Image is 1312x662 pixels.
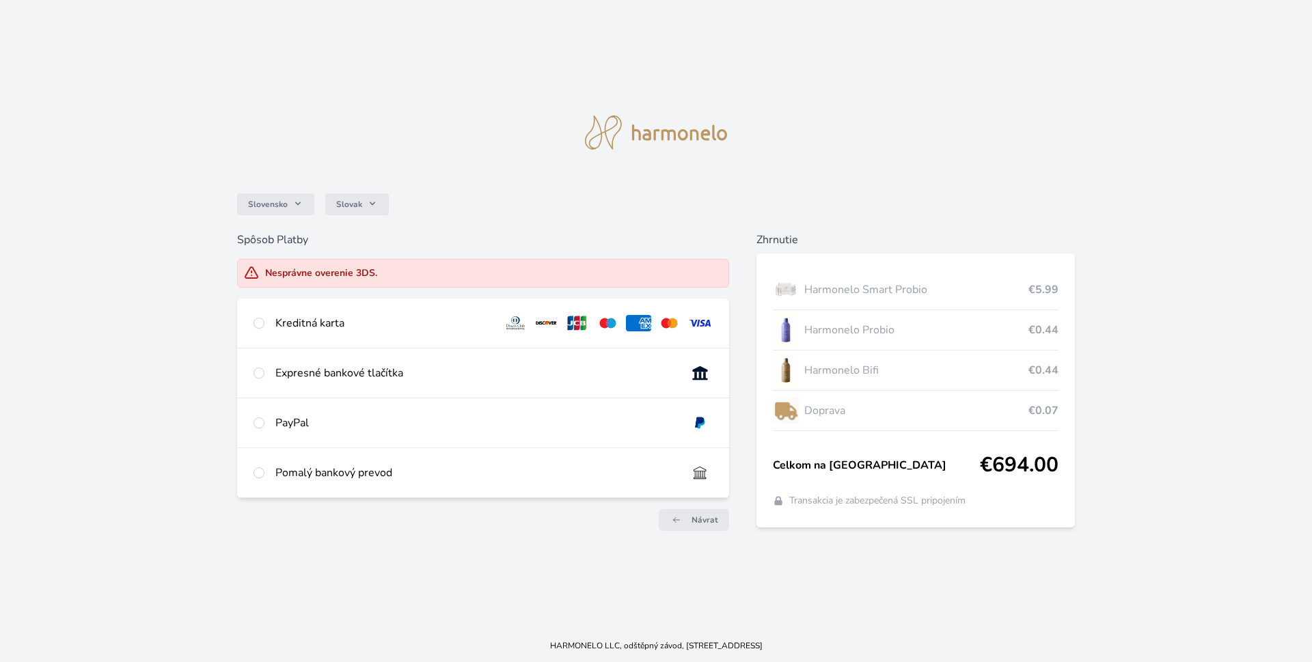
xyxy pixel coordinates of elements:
[773,353,799,387] img: CLEAN_BIFI_se_stinem_x-lo.jpg
[804,362,1029,378] span: Harmonelo Bifi
[659,509,729,531] a: Návrat
[336,199,362,210] span: Slovak
[275,415,676,431] div: PayPal
[626,315,651,331] img: amex.svg
[564,315,590,331] img: jcb.svg
[687,415,713,431] img: paypal.svg
[534,315,559,331] img: discover.svg
[773,273,799,307] img: Box-6-lahvi-SMART-PROBIO-1_(1)-lo.png
[237,232,729,248] h6: Spôsob Platby
[773,313,799,347] img: CLEAN_PROBIO_se_stinem_x-lo.jpg
[804,402,1029,419] span: Doprava
[804,281,1029,298] span: Harmonelo Smart Probio
[773,457,981,473] span: Celkom na [GEOGRAPHIC_DATA]
[248,199,288,210] span: Slovensko
[585,115,727,150] img: logo.svg
[773,394,799,428] img: delivery-lo.png
[275,365,676,381] div: Expresné bankové tlačítka
[687,365,713,381] img: onlineBanking_SK.svg
[789,494,966,508] span: Transakcia je zabezpečená SSL pripojením
[595,315,620,331] img: maestro.svg
[275,465,676,481] div: Pomalý bankový prevod
[1028,322,1058,338] span: €0.44
[1028,362,1058,378] span: €0.44
[1028,402,1058,419] span: €0.07
[657,315,682,331] img: mc.svg
[275,315,493,331] div: Kreditná karta
[980,453,1058,478] span: €694.00
[265,266,377,280] div: Nesprávne overenie 3DS.
[692,514,718,525] span: Návrat
[687,465,713,481] img: bankTransfer_IBAN.svg
[804,322,1029,338] span: Harmonelo Probio
[1028,281,1058,298] span: €5.99
[325,193,389,215] button: Slovak
[237,193,314,215] button: Slovensko
[687,315,713,331] img: visa.svg
[503,315,528,331] img: diners.svg
[756,232,1076,248] h6: Zhrnutie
